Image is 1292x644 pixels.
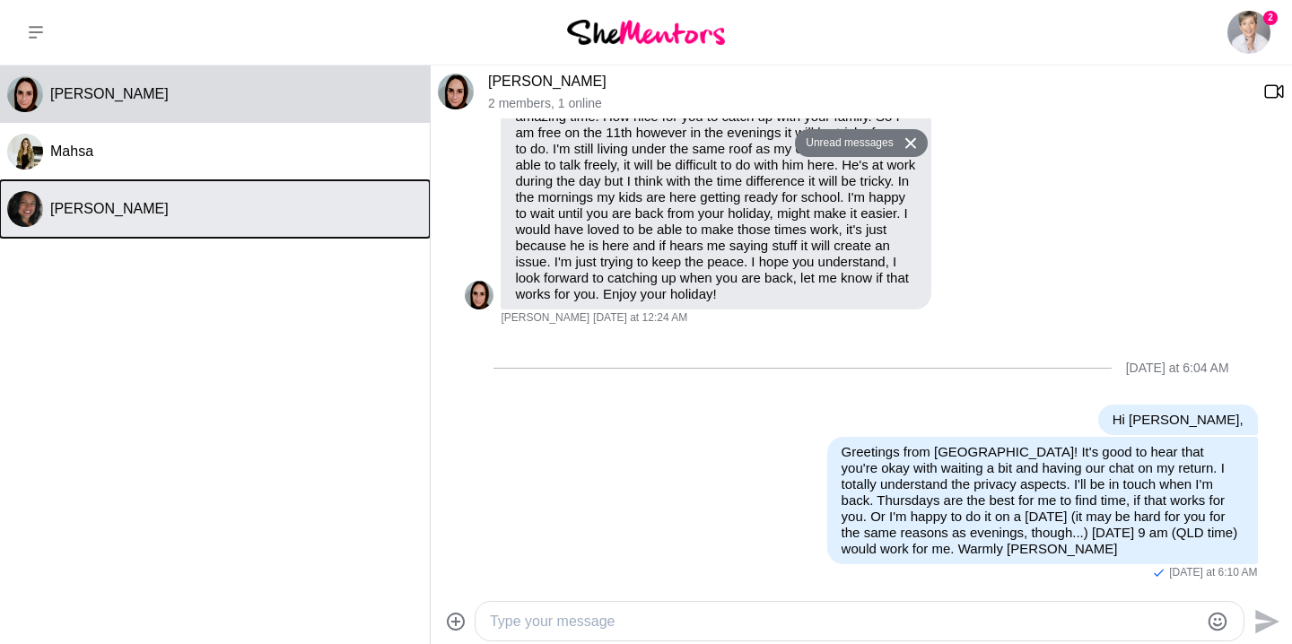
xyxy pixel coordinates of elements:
button: Send [1244,601,1285,641]
span: [PERSON_NAME] [50,86,169,101]
p: Hi [PERSON_NAME], Thanks for coming back to me. Ooh I love [GEOGRAPHIC_DATA], beautiful place onl... [515,60,917,302]
img: N [7,76,43,112]
img: N [465,281,493,309]
div: Natalie Walsh [438,74,474,109]
span: [PERSON_NAME] [501,311,589,326]
div: Mahsa [7,134,43,170]
p: 2 members , 1 online [488,96,1249,111]
p: Hi [PERSON_NAME], [1113,412,1244,428]
span: [PERSON_NAME] [50,201,169,216]
p: Greetings from [GEOGRAPHIC_DATA]! It's good to hear that you're okay with waiting a bit and havin... [842,444,1244,557]
div: Natalie Walsh [7,76,43,112]
a: Anita Balogh2 [1227,11,1270,54]
textarea: Type your message [490,611,1199,632]
img: D [7,191,43,227]
img: She Mentors Logo [567,20,725,44]
img: Anita Balogh [1227,11,1270,54]
span: Mahsa [50,144,93,159]
img: M [7,134,43,170]
span: 2 [1263,11,1278,25]
img: N [438,74,474,109]
div: Dina Cooper [7,191,43,227]
time: 2025-08-30T04:10:31.143Z [1169,566,1257,580]
div: [DATE] at 6:04 AM [1126,361,1229,376]
div: Natalie Walsh [465,281,493,309]
a: [PERSON_NAME] [488,74,607,89]
button: Unread messages [795,129,898,158]
time: 2025-08-28T22:24:38.085Z [593,311,687,326]
button: Emoji picker [1207,611,1228,632]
